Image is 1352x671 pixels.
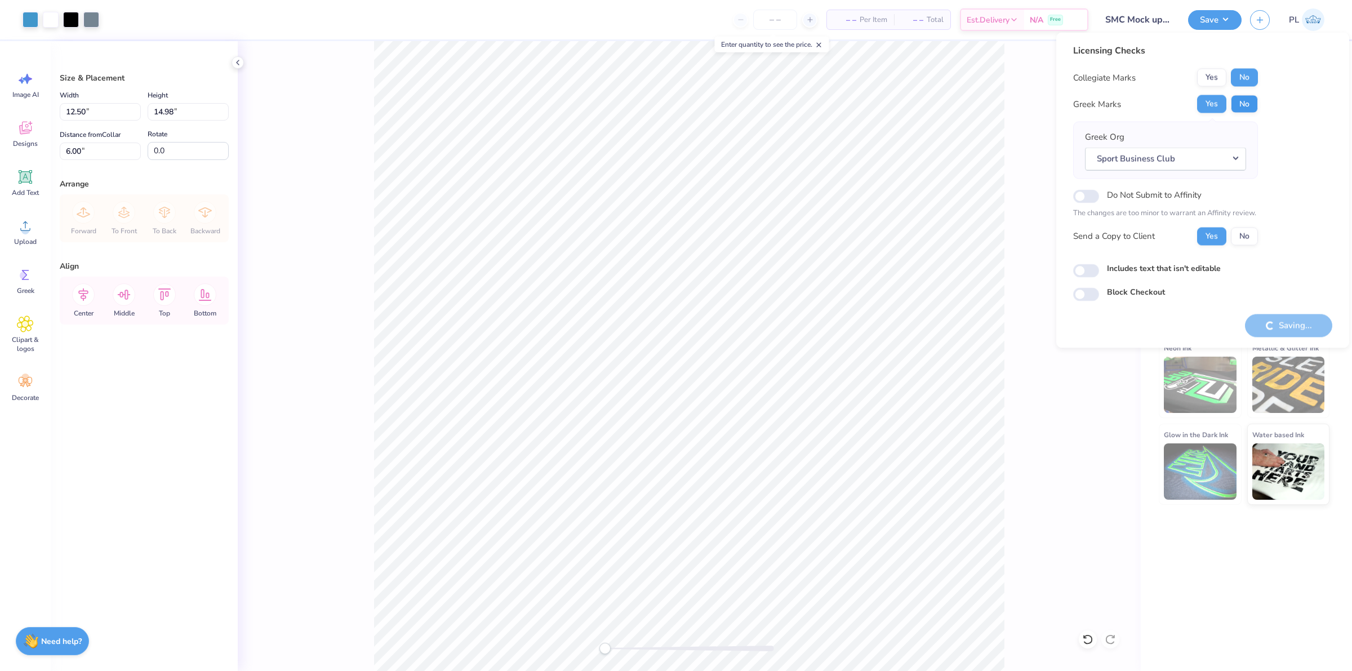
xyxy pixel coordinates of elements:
span: Center [74,309,94,318]
span: Greek [17,286,34,295]
div: Arrange [60,178,229,190]
div: Licensing Checks [1073,44,1258,57]
span: Free [1050,16,1061,24]
button: No [1231,95,1258,113]
span: Water based Ink [1252,429,1304,441]
button: No [1231,69,1258,87]
label: Do Not Submit to Affinity [1107,188,1202,202]
span: N/A [1030,14,1043,26]
div: Size & Placement [60,72,229,84]
input: Untitled Design [1097,8,1180,31]
div: Enter quantity to see the price. [715,37,829,52]
div: Collegiate Marks [1073,71,1136,84]
button: Yes [1197,69,1226,87]
span: Decorate [12,393,39,402]
span: Neon Ink [1164,342,1191,354]
img: Pamela Lois Reyes [1302,8,1324,31]
span: Clipart & logos [7,335,44,353]
button: Yes [1197,95,1226,113]
label: Includes text that isn't editable [1107,262,1221,274]
a: PL [1284,8,1329,31]
span: Glow in the Dark Ink [1164,429,1228,441]
span: Middle [114,309,135,318]
button: Yes [1197,227,1226,245]
img: Glow in the Dark Ink [1164,443,1237,500]
span: – – [834,14,856,26]
span: Bottom [194,309,216,318]
p: The changes are too minor to warrant an Affinity review. [1073,208,1258,219]
div: Greek Marks [1073,97,1121,110]
label: Rotate [148,127,167,141]
input: – – [753,10,797,30]
strong: Need help? [41,636,82,647]
span: Total [927,14,944,26]
label: Block Checkout [1107,286,1165,297]
span: Per Item [860,14,887,26]
span: Designs [13,139,38,148]
div: Align [60,260,229,272]
div: Accessibility label [599,643,611,654]
span: Est. Delivery [967,14,1009,26]
span: PL [1289,14,1299,26]
label: Height [148,88,168,102]
img: Metallic & Glitter Ink [1252,357,1325,413]
span: Image AI [12,90,39,99]
span: Upload [14,237,37,246]
span: Top [159,309,170,318]
img: Water based Ink [1252,443,1325,500]
span: Metallic & Glitter Ink [1252,342,1319,354]
div: Send a Copy to Client [1073,230,1155,243]
label: Distance from Collar [60,128,121,141]
span: – – [901,14,923,26]
span: Add Text [12,188,39,197]
button: No [1231,227,1258,245]
img: Neon Ink [1164,357,1237,413]
label: Greek Org [1085,131,1124,144]
label: Width [60,88,79,102]
button: Sport Business Club [1085,147,1246,170]
button: Save [1188,10,1242,30]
